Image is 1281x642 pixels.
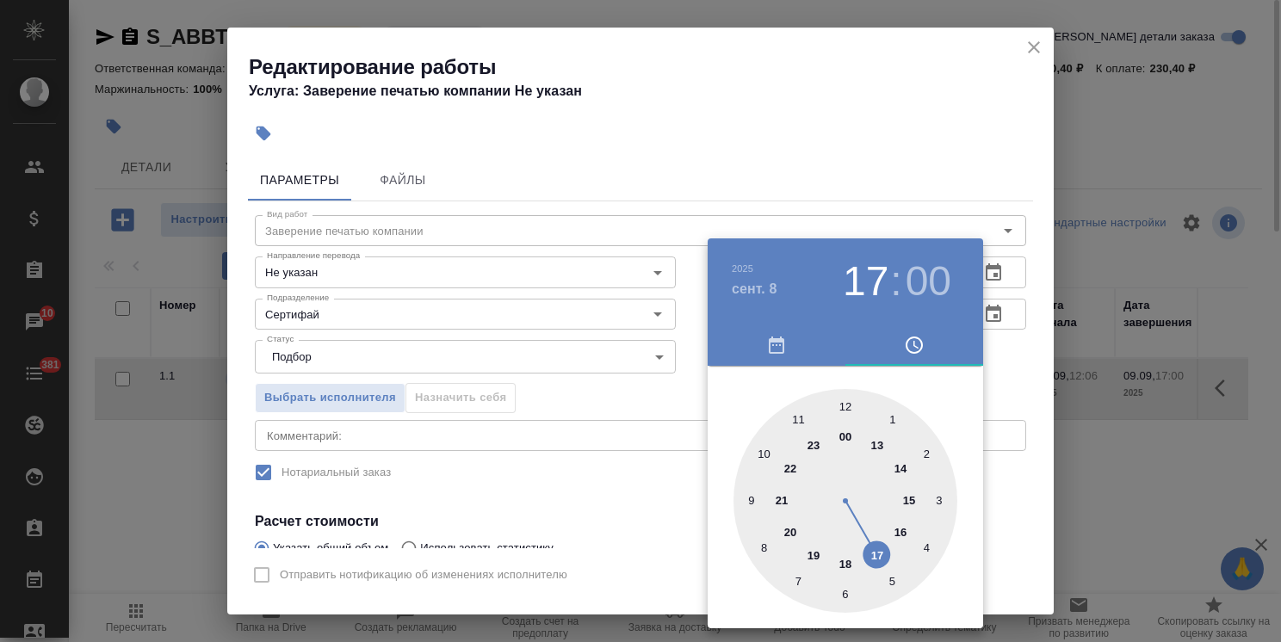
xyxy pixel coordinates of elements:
[906,257,951,306] button: 00
[732,279,777,299] button: сент. 8
[732,263,753,274] button: 2025
[843,257,888,306] button: 17
[890,257,901,306] h3: :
